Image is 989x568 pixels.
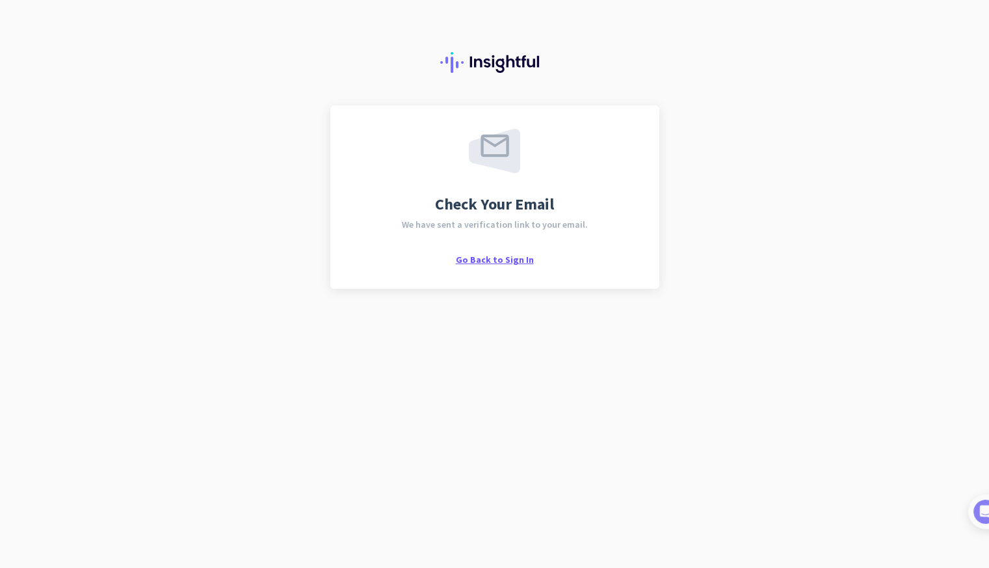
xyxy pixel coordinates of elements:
[402,220,588,229] span: We have sent a verification link to your email.
[435,196,554,212] span: Check Your Email
[469,129,520,173] img: email-sent
[440,52,549,73] img: Insightful
[456,254,534,265] span: Go Back to Sign In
